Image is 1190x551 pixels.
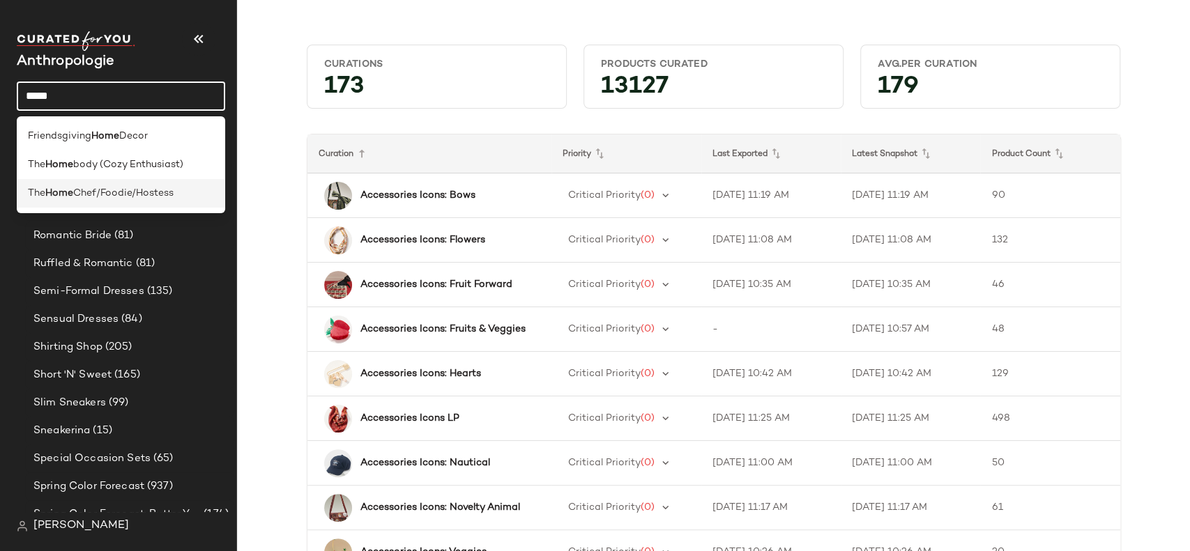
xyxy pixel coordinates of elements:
span: (937) [144,479,173,495]
span: Spring Color Forecast [33,479,144,495]
td: [DATE] 11:00 AM [841,441,980,486]
div: Avg.per Curation [878,58,1103,71]
span: (0) [641,502,655,513]
img: svg%3e [17,520,28,531]
span: Shirting Shop [33,339,102,355]
img: 105495212_060_b [324,316,352,343]
td: [DATE] 11:19 AM [701,173,841,218]
span: Critical Priority [568,235,641,245]
th: Last Exported [701,134,841,173]
span: Decor [119,129,148,143]
span: Critical Priority [568,368,641,379]
span: (0) [641,458,655,468]
span: Ruffled & Romantic [33,256,133,272]
img: 99855405_030_b [324,182,352,210]
td: - [701,307,841,352]
span: Spring Color Forecast: Butter Yellow [33,506,201,522]
span: (99) [106,395,129,411]
div: Curations [324,58,549,71]
b: Home [91,129,119,143]
b: Accessories Icons: Flowers [360,233,485,247]
span: (65) [151,451,174,467]
td: [DATE] 10:42 AM [841,352,980,396]
td: [DATE] 11:08 AM [701,218,841,263]
span: Critical Priority [568,502,641,513]
span: Romantic Bride [33,228,112,244]
td: 61 [980,486,1120,530]
td: 46 [980,263,1120,307]
span: (84) [119,311,142,327]
div: 173 [313,77,560,102]
b: Accessories Icons: Fruit Forward [360,277,512,292]
span: Critical Priority [568,324,641,334]
td: [DATE] 11:17 AM [701,486,841,530]
td: [DATE] 11:19 AM [841,173,980,218]
td: 132 [980,218,1120,263]
span: Chef/Foodie/Hostess [73,186,174,201]
div: 13127 [590,77,837,102]
th: Priority [551,134,701,173]
div: 179 [867,77,1114,102]
span: Critical Priority [568,413,641,424]
span: (81) [112,228,134,244]
b: Accessories Icons: Fruits & Veggies [360,322,526,336]
span: (174) [201,506,229,522]
span: (135) [144,284,173,300]
td: [DATE] 11:25 AM [701,396,841,441]
span: The [28,157,45,172]
td: [DATE] 10:42 AM [701,352,841,396]
span: (0) [641,324,655,334]
div: Products Curated [601,58,826,71]
span: Current Company Name [17,54,114,69]
img: 103040366_012_b14 [324,271,352,299]
span: Critical Priority [568,190,641,201]
th: Curation [307,134,551,173]
td: [DATE] 10:57 AM [841,307,980,352]
img: cfy_white_logo.C9jOOHJF.svg [17,31,135,51]
span: Friendsgiving [28,129,91,143]
span: Critical Priority [568,458,641,468]
b: Accessories Icons: Novelty Animal [360,500,520,515]
b: Home [45,157,73,172]
span: (0) [641,235,655,245]
b: Accessories Icons: Hearts [360,366,481,381]
span: (165) [112,367,140,383]
span: (81) [133,256,155,272]
th: Latest Snapshot [841,134,980,173]
span: (0) [641,368,655,379]
span: (205) [102,339,132,355]
th: Product Count [980,134,1120,173]
b: Accessories Icons: Nautical [360,456,490,470]
span: Semi-Formal Dresses [33,284,144,300]
span: (0) [641,279,655,290]
td: [DATE] 11:17 AM [841,486,980,530]
b: Home [45,186,73,201]
b: Accessories Icons: Bows [360,188,475,203]
td: 129 [980,352,1120,396]
img: 103591699_041_b [324,449,352,477]
td: 50 [980,441,1120,486]
span: (0) [641,190,655,201]
span: (15) [90,423,112,439]
span: Critical Priority [568,279,641,290]
span: (0) [641,413,655,424]
img: 105045553_067_b [324,226,352,254]
span: The [28,186,45,201]
span: [PERSON_NAME] [33,518,129,534]
span: Short 'N' Sweet [33,367,112,383]
td: 48 [980,307,1120,352]
img: 104969597_070_b [324,360,352,388]
span: Sneakerina [33,423,90,439]
span: Slim Sneakers [33,395,106,411]
span: Sensual Dresses [33,311,119,327]
td: [DATE] 10:35 AM [701,263,841,307]
img: 103277596_021_b [324,405,352,433]
img: 102303997_021_b [324,494,352,522]
td: 90 [980,173,1120,218]
td: [DATE] 11:00 AM [701,441,841,486]
td: [DATE] 10:35 AM [841,263,980,307]
span: Special Occasion Sets [33,451,151,467]
td: [DATE] 11:08 AM [841,218,980,263]
td: 498 [980,396,1120,441]
b: Accessories Icons LP [360,411,459,426]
